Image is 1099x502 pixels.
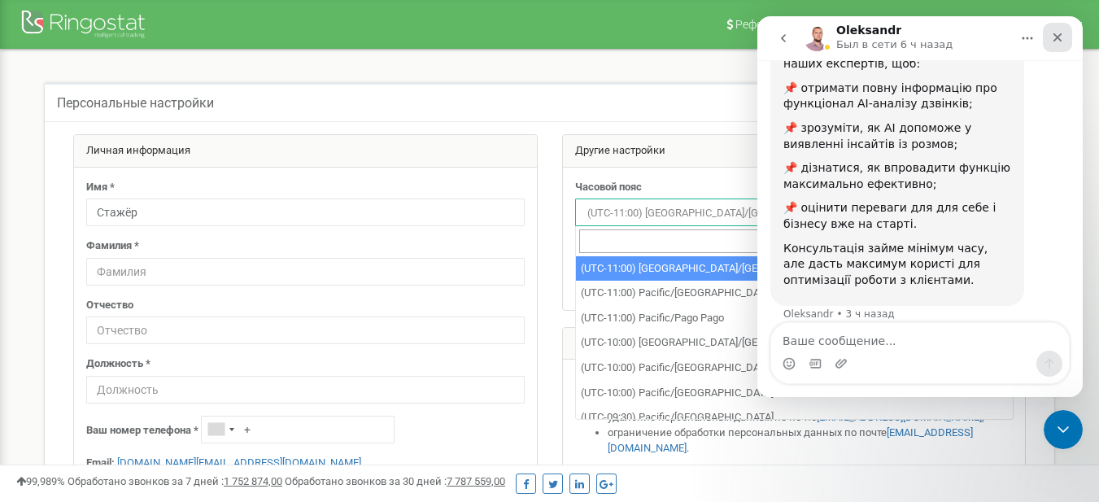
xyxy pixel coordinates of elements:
iframe: Intercom live chat [757,16,1083,397]
button: Отправить сообщение… [279,334,305,360]
input: +1-800-555-55-55 [201,416,395,443]
div: Oleksandr • 3 ч назад [26,293,137,303]
input: Отчество [86,316,525,344]
div: Личная информация [74,135,537,168]
li: (UTC-10:00) Pacific/[GEOGRAPHIC_DATA] [576,356,1013,381]
label: Должность * [86,356,150,372]
span: (UTC-11:00) Pacific/Midway [581,202,1008,225]
div: 📌 дізнатися, як впровадити функцію максимально ефективно; [26,144,254,176]
span: Обработано звонков за 7 дней : [68,475,282,487]
div: 📌 зрозуміти, як АІ допоможе у виявленні інсайтів із розмов; [26,104,254,136]
div: 📌 оцінити переваги для для себе і бізнесу вже на старті. [26,184,254,216]
strong: Email: [86,456,115,469]
span: Обработано звонков за 30 дней : [285,475,505,487]
a: [DOMAIN_NAME][EMAIL_ADDRESS][DOMAIN_NAME] [117,456,361,469]
span: Реферальная программа [735,18,870,31]
label: Часовой пояс [575,180,642,195]
li: (UTC-11:00) [GEOGRAPHIC_DATA]/[GEOGRAPHIC_DATA] [576,256,1013,282]
h5: Персональные настройки [57,96,214,111]
input: Должность [86,376,525,404]
span: (UTC-11:00) Pacific/Midway [575,199,1014,226]
span: 99,989% [16,475,65,487]
div: Другие настройки [563,135,1026,168]
button: Добавить вложение [77,341,90,354]
button: Средство выбора эмодзи [25,341,38,354]
div: Информация о конфиденциальности данных [563,328,1026,360]
label: Отчество [86,298,133,313]
label: Имя * [86,180,115,195]
label: Ваш номер телефона * [86,423,198,439]
input: Фамилия [86,258,525,286]
li: ограничение обработки персональных данных по почте . [608,426,1014,456]
iframe: Intercom live chat [1044,410,1083,449]
div: Консультація займе мінімум часу, але дасть максимум користі для оптимізації роботи з клієнтами. [26,225,254,273]
li: (UTC-10:00) [GEOGRAPHIC_DATA]/[GEOGRAPHIC_DATA] [576,330,1013,356]
label: Фамилия * [86,238,139,254]
li: (UTC-10:00) Pacific/[GEOGRAPHIC_DATA] [576,381,1013,406]
button: Средство выбора GIF-файла [51,341,64,354]
div: 📌 отримати повну інформацію про функціонал AI-аналізу дзвінків; [26,64,254,96]
u: 1 752 874,00 [224,475,282,487]
textarea: Ваше сообщение... [14,307,312,334]
u: 7 787 559,00 [447,475,505,487]
a: [EMAIL_ADDRESS][DOMAIN_NAME] [608,426,973,454]
div: Telephone country code [202,417,239,443]
li: (UTC-11:00) Pacific/[GEOGRAPHIC_DATA] [576,281,1013,306]
li: (UTC-09:30) Pacific/[GEOGRAPHIC_DATA] [576,405,1013,430]
li: (UTC-11:00) Pacific/Pago Pago [576,306,1013,331]
input: Имя [86,199,525,226]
